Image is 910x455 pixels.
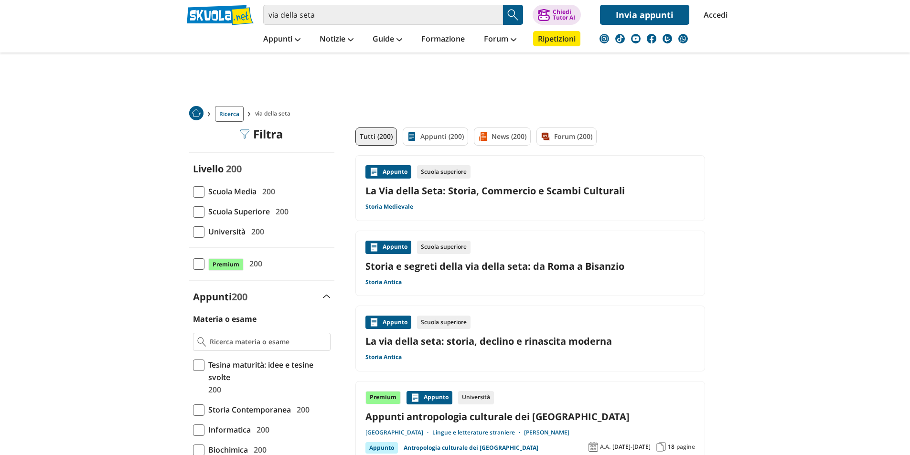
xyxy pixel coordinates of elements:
label: Materia o esame [193,314,257,324]
span: Tesina maturità: idee e tesine svolte [204,359,331,383]
img: Appunti filtro contenuto [407,132,417,141]
span: 200 [293,403,310,416]
div: Chiedi Tutor AI [553,9,575,21]
span: 200 [253,423,269,436]
a: Invia appunti [600,5,689,25]
img: Appunti contenuto [369,243,379,252]
img: Ricerca materia o esame [197,337,206,347]
img: Apri e chiudi sezione [323,295,331,298]
a: Formazione [419,31,467,48]
span: Informatica [204,423,251,436]
a: Accedi [704,5,724,25]
input: Cerca appunti, riassunti o versioni [263,5,503,25]
img: instagram [600,34,609,43]
img: Pagine [656,442,666,452]
img: twitch [663,34,672,43]
div: Scuola superiore [417,316,471,329]
a: Lingue e letterature straniere [432,429,524,436]
a: Appunti [261,31,303,48]
div: Appunto [365,241,411,254]
span: 200 [232,290,247,303]
a: Forum [482,31,519,48]
a: Ricerca [215,106,244,122]
span: Scuola Media [204,185,257,198]
img: WhatsApp [678,34,688,43]
a: Home [189,106,203,122]
button: ChiediTutor AI [533,5,581,25]
img: Home [189,106,203,120]
span: 200 [272,205,289,218]
a: News (200) [474,127,531,146]
a: Forum (200) [536,127,597,146]
img: News filtro contenuto [478,132,488,141]
a: Storia e segreti della via della seta: da Roma a Bisanzio [365,260,695,273]
span: 200 [226,162,242,175]
div: Scuola superiore [417,241,471,254]
img: Cerca appunti, riassunti o versioni [506,8,520,22]
a: La Via della Seta: Storia, Commercio e Scambi Culturali [365,184,695,197]
img: Appunti contenuto [410,393,420,402]
a: Notizie [317,31,356,48]
img: Appunti contenuto [369,317,379,327]
a: Storia Antica [365,278,402,286]
div: Premium [365,391,401,404]
a: [GEOGRAPHIC_DATA] [365,429,432,436]
span: 200 [258,185,275,198]
img: youtube [631,34,641,43]
span: 18 [668,443,674,451]
div: Appunto [365,165,411,179]
span: Storia Contemporanea [204,403,291,416]
span: pagine [676,443,695,451]
a: [PERSON_NAME] [524,429,569,436]
span: A.A. [600,443,610,451]
div: Appunto [365,442,398,454]
div: Scuola superiore [417,165,471,179]
img: Anno accademico [589,442,598,452]
button: Search Button [503,5,523,25]
a: Storia Antica [365,353,402,361]
a: Antropologia culturale dei [GEOGRAPHIC_DATA] [404,442,538,454]
img: Forum filtro contenuto [541,132,550,141]
img: Appunti contenuto [369,167,379,177]
span: Scuola Superiore [204,205,270,218]
span: Premium [208,258,244,271]
span: 200 [204,383,221,396]
div: Appunto [365,316,411,329]
a: Guide [370,31,405,48]
div: Università [458,391,494,404]
label: Appunti [193,290,247,303]
img: Filtra filtri mobile [240,129,249,139]
div: Filtra [240,127,283,141]
span: Università [204,225,246,238]
a: Tutti (200) [355,127,397,146]
a: Appunti antropologia culturale dei [GEOGRAPHIC_DATA] [365,410,695,423]
a: Ripetizioni [533,31,580,46]
a: Appunti (200) [403,127,468,146]
div: Appunto [407,391,452,404]
span: 200 [247,225,264,238]
span: via della seta [255,106,294,122]
a: Storia Medievale [365,203,413,211]
span: 200 [246,257,262,270]
input: Ricerca materia o esame [210,337,326,347]
img: tiktok [615,34,625,43]
a: La via della seta: storia, declino e rinascita moderna [365,335,695,348]
span: [DATE]-[DATE] [612,443,651,451]
label: Livello [193,162,224,175]
img: facebook [647,34,656,43]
